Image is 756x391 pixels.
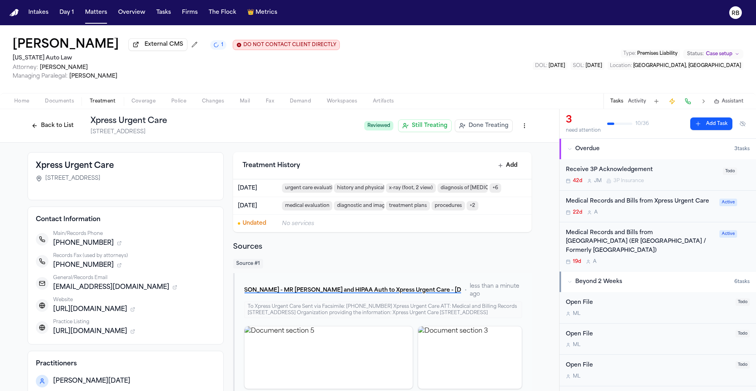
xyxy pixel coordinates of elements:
[117,263,122,268] button: 1 source
[53,297,215,303] div: Website
[573,178,582,184] span: 42d
[115,6,148,20] a: Overview
[636,121,649,127] span: 10 / 36
[566,229,715,255] div: Medical Records and Bills from [GEOGRAPHIC_DATA] (ER [GEOGRAPHIC_DATA] / Formerly [GEOGRAPHIC_DATA])
[719,230,737,238] span: Active
[560,355,756,386] div: Open task: Open File
[130,329,135,334] button: 1 source
[469,122,508,130] span: Done Treating
[566,197,715,206] div: Medical Records and Bills from Xpress Urgent Care
[53,253,215,259] div: Records Fax (used by attorneys)
[706,51,732,57] span: Case setup
[9,9,19,17] a: Home
[53,319,215,325] div: Practice Listing
[734,146,750,152] span: 3 task s
[573,259,581,265] span: 19d
[723,168,737,175] span: Todo
[734,279,750,285] span: 6 task s
[82,6,110,20] a: Matters
[171,98,186,104] span: Police
[560,272,756,292] button: Beyond 2 Weeks6tasks
[243,161,300,170] h3: Treatment History
[586,63,602,68] span: [DATE]
[560,292,756,324] div: Open task: Open File
[240,98,250,104] span: Mail
[535,63,547,68] span: DOL :
[560,159,756,191] div: Open task: Receive 3P Acknowledgement
[736,361,750,369] span: Todo
[412,122,447,130] span: Still Treating
[493,158,522,173] button: Add
[633,63,741,68] span: [GEOGRAPHIC_DATA], [GEOGRAPHIC_DATA]
[327,98,357,104] span: Workspaces
[244,6,280,20] button: crownMetrics
[637,51,678,56] span: Premises Liability
[36,359,215,369] h4: Practitioners
[90,98,116,104] span: Treatment
[719,199,737,206] span: Active
[575,278,622,286] span: Beyond 2 Weeks
[28,119,78,132] button: Back to List
[714,98,743,104] button: Assistant
[130,307,135,312] button: 1 source
[560,139,756,159] button: Overdue3tasks
[53,275,215,281] div: General/Records Email
[736,117,750,130] button: Hide completed tasks (⌘⇧H)
[667,96,678,107] button: Create Immediate Task
[132,98,156,104] span: Coverage
[206,6,239,20] button: The Flock
[36,215,215,224] h4: Contact Information
[40,65,88,71] span: [PERSON_NAME]
[573,209,582,216] span: 22d
[334,201,384,210] span: diagnostic and imaging reports
[244,326,413,389] div: View document section 5
[690,117,732,130] button: Add Task
[432,201,465,210] span: procedures
[53,376,130,386] span: [PERSON_NAME][DATE]
[233,179,532,197] div: View encounter from Dec 19, 2024
[533,62,567,70] button: Edit DOL: 2024-12-29
[282,183,332,193] span: urgent care evaluation
[455,119,513,132] button: Done Treating
[117,241,122,246] button: 1 source
[573,373,580,380] span: M L
[573,342,580,348] span: M L
[573,311,580,317] span: M L
[238,203,257,209] span: [DATE]
[573,63,584,68] span: SOL :
[418,326,522,389] div: View document section 3
[282,201,332,210] span: medical evaluation
[172,285,177,290] button: 1 source
[53,238,114,248] span: [PHONE_NUMBER]
[53,261,114,270] span: [PHONE_NUMBER]
[594,209,598,216] span: A
[153,6,174,20] a: Tasks
[233,215,532,232] div: View encounter from undated
[25,6,52,20] button: Intakes
[53,327,127,336] span: [URL][DOMAIN_NAME]
[683,49,743,59] button: Change status from Case setup
[13,73,68,79] span: Managing Paralegal:
[610,98,623,104] button: Tasks
[398,119,452,132] button: Still Treating
[53,305,127,314] span: [URL][DOMAIN_NAME]
[69,73,117,79] span: [PERSON_NAME]
[373,98,394,104] span: Artifacts
[613,178,644,184] span: 3P Insurance
[334,183,384,193] span: history and physical exam
[465,287,467,294] span: •
[56,6,77,20] a: Day 1
[560,222,756,271] div: Open task: Medical Records and Bills from Corewell Health Trenton Hospital (ER Trenton South Shor...
[571,62,604,70] button: Edit SOL: 2027-12-29
[566,166,718,175] div: Receive 3P Acknowledgement
[610,63,632,68] span: Location :
[244,302,522,318] div: To Xpress Urgent Care Sent via Facsimile: [PHONE_NUMBER] Xpress Urgent Care ATT: Medical and Bill...
[13,54,340,63] h2: [US_STATE] Auto Law
[560,324,756,355] div: Open task: Open File
[128,38,187,51] button: External CMS
[566,298,731,307] div: Open File
[467,201,478,210] span: + 2
[364,121,393,130] span: Reviewed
